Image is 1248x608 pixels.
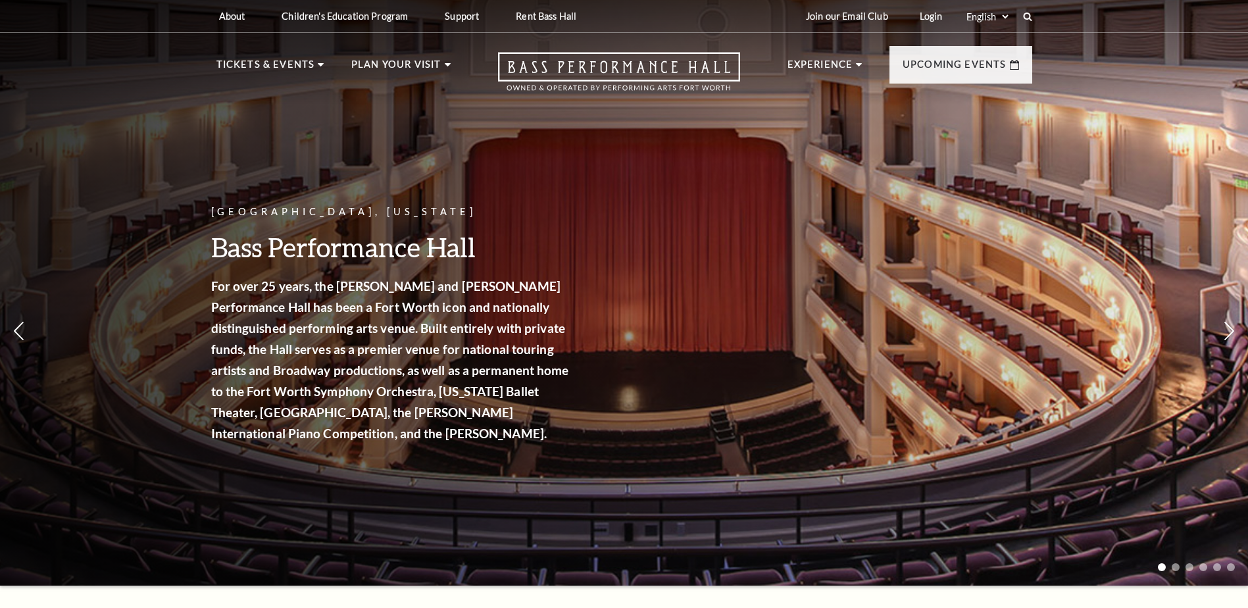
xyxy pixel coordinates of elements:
[219,11,245,22] p: About
[516,11,576,22] p: Rent Bass Hall
[903,57,1007,80] p: Upcoming Events
[211,230,573,264] h3: Bass Performance Hall
[351,57,441,80] p: Plan Your Visit
[211,278,569,441] strong: For over 25 years, the [PERSON_NAME] and [PERSON_NAME] Performance Hall has been a Fort Worth ico...
[211,204,573,220] p: [GEOGRAPHIC_DATA], [US_STATE]
[964,11,1011,23] select: Select:
[216,57,315,80] p: Tickets & Events
[787,57,853,80] p: Experience
[445,11,479,22] p: Support
[282,11,408,22] p: Children's Education Program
